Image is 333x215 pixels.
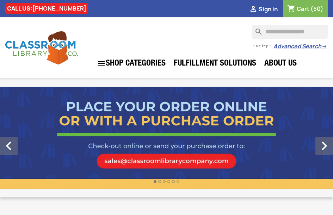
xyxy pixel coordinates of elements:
a: [PHONE_NUMBER] [32,5,86,12]
span: Cart [297,5,309,13]
i:  [97,59,106,68]
i: shopping_cart [287,5,296,13]
a: Advanced Search→ [273,43,327,50]
i:  [315,137,333,155]
span: Sign in [259,5,278,13]
img: Classroom Library Company [5,31,78,64]
span: (50) [310,5,323,13]
a: About Us [261,57,300,71]
a: Shopping cart link containing 50 product(s) [287,5,323,13]
span: → [321,43,327,50]
a: SHOP CATEGORIES [94,56,169,71]
i: search [252,25,260,33]
span: - or try - [253,42,273,49]
input: Search [252,25,328,39]
i:  [249,5,258,14]
a:  Sign in [249,5,278,13]
div: CALL US: [5,3,88,14]
a: Fulfillment Solutions [170,57,260,71]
